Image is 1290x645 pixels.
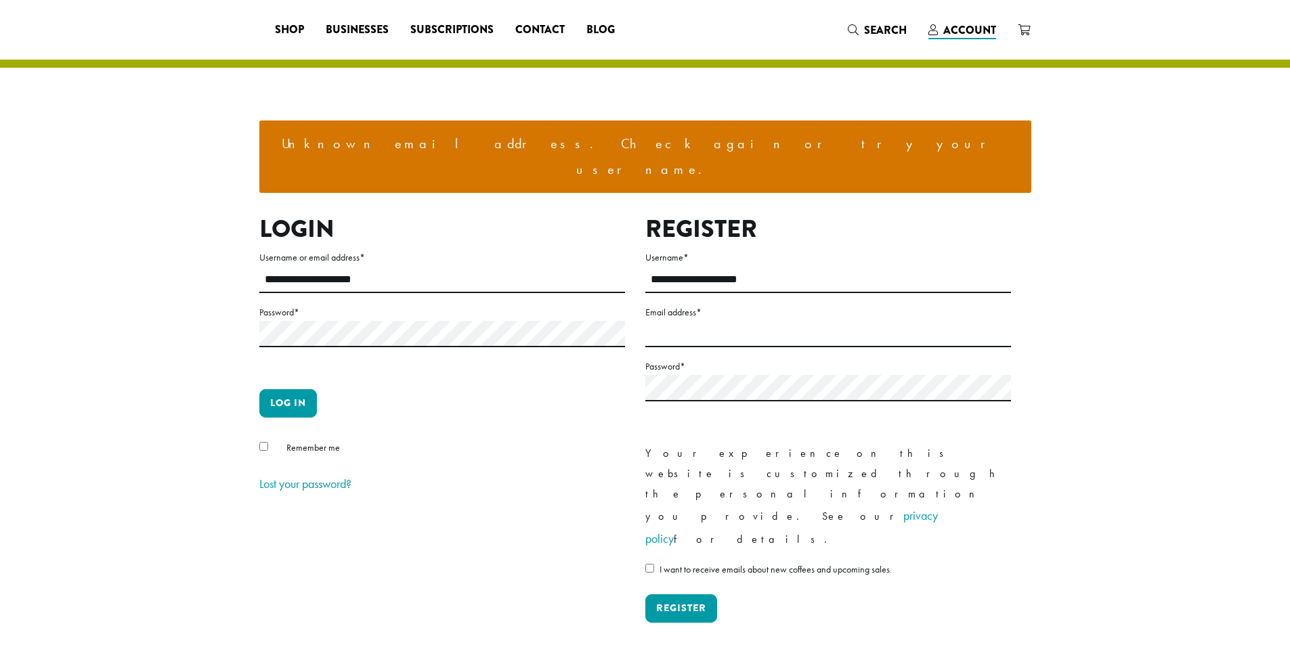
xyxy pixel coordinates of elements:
[270,131,1020,182] li: Unknown email address. Check again or try your username.
[645,594,717,623] button: Register
[586,22,615,39] span: Blog
[259,389,317,418] button: Log in
[645,443,1011,550] p: Your experience on this website is customized through the personal information you provide. See o...
[275,22,304,39] span: Shop
[645,249,1011,266] label: Username
[660,563,892,575] span: I want to receive emails about new coffees and upcoming sales.
[943,22,996,38] span: Account
[326,22,389,39] span: Businesses
[645,508,938,546] a: privacy policy
[259,249,625,266] label: Username or email address
[264,19,315,41] a: Shop
[259,476,351,491] a: Lost your password?
[645,215,1011,244] h2: Register
[837,19,918,41] a: Search
[645,358,1011,375] label: Password
[286,441,340,453] span: Remember me
[259,215,625,244] h2: Login
[410,22,494,39] span: Subscriptions
[645,564,654,573] input: I want to receive emails about new coffees and upcoming sales.
[645,304,1011,321] label: Email address
[259,304,625,321] label: Password
[515,22,565,39] span: Contact
[864,22,907,38] span: Search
